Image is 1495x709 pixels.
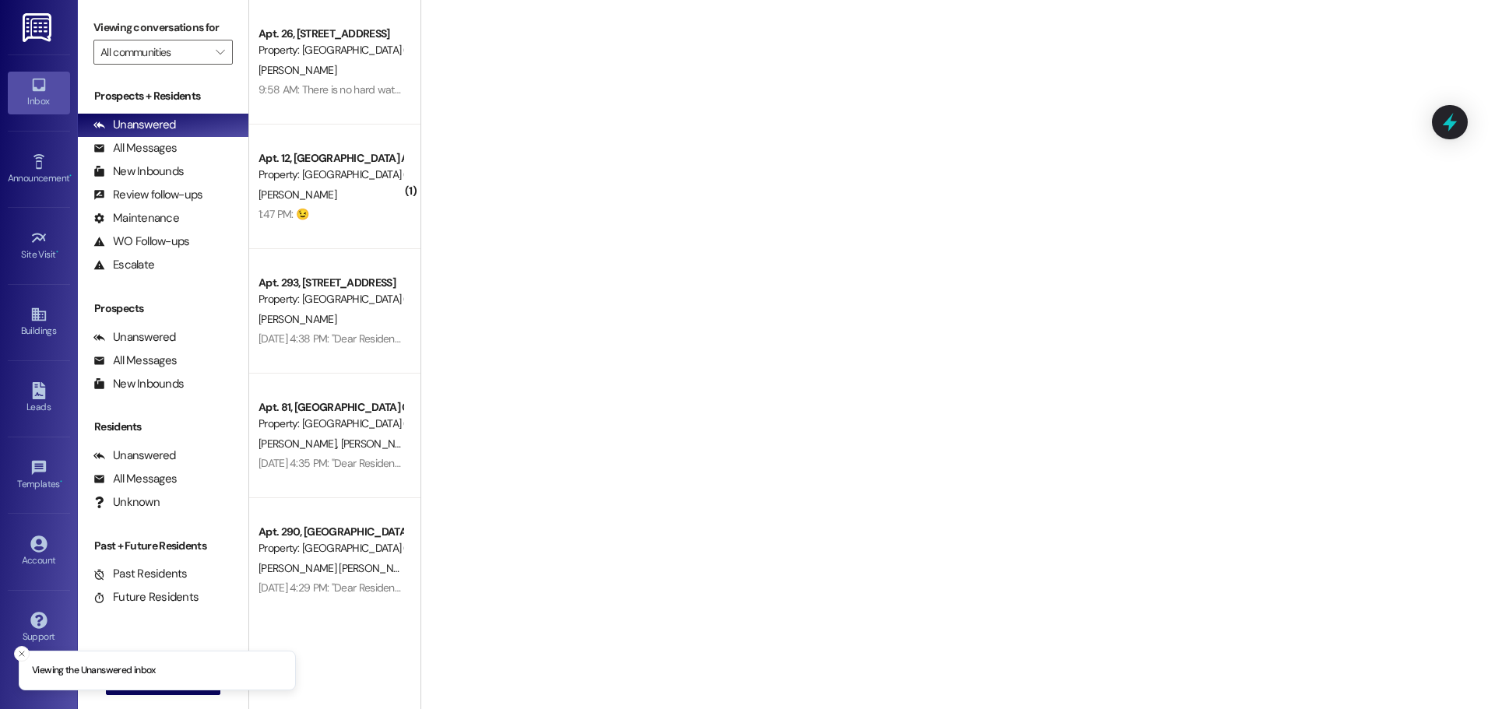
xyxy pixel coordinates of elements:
div: Apt. 26, [STREET_ADDRESS] [259,26,403,42]
div: All Messages [93,471,177,487]
p: Viewing the Unanswered inbox [32,664,156,678]
div: All Messages [93,140,177,156]
div: Unanswered [93,117,176,133]
div: Review follow-ups [93,187,202,203]
div: Unknown [93,494,160,511]
span: [PERSON_NAME] [PERSON_NAME] [259,561,421,575]
div: Unanswered [93,329,176,346]
div: Apt. 290, [GEOGRAPHIC_DATA] M [259,524,403,540]
span: • [60,476,62,487]
a: Inbox [8,72,70,114]
div: Property: [GEOGRAPHIC_DATA] (4024) [259,167,403,183]
span: [PERSON_NAME] [259,63,336,77]
div: Property: [GEOGRAPHIC_DATA] (4024) [259,42,403,58]
label: Viewing conversations for [93,16,233,40]
span: • [56,247,58,258]
div: Apt. 81, [GEOGRAPHIC_DATA] C [259,399,403,416]
span: [PERSON_NAME] [259,437,341,451]
div: Prospects [78,300,248,317]
a: Templates • [8,455,70,497]
span: [PERSON_NAME] [259,312,336,326]
div: Property: [GEOGRAPHIC_DATA] (4024) [259,291,403,307]
div: Residents [78,419,248,435]
div: New Inbounds [93,376,184,392]
div: Prospects + Residents [78,88,248,104]
div: Future Residents [93,589,199,605]
div: 1:47 PM: 😉 [259,207,308,221]
div: Unanswered [93,448,176,464]
div: Apt. 293, [STREET_ADDRESS] [259,275,403,291]
i:  [216,46,224,58]
a: Account [8,531,70,573]
div: Property: [GEOGRAPHIC_DATA] (4024) [259,540,403,556]
a: Buildings [8,301,70,343]
div: Past Residents [93,566,188,582]
div: 9:58 AM: There is no hard water at the building B [259,82,479,97]
button: Close toast [14,646,30,662]
a: Site Visit • [8,225,70,267]
div: Maintenance [93,210,179,226]
input: All communities [100,40,208,65]
div: Past + Future Residents [78,538,248,554]
div: New Inbounds [93,163,184,180]
span: [PERSON_NAME] [340,437,423,451]
div: WO Follow-ups [93,233,189,250]
img: ResiDesk Logo [23,13,55,42]
div: All Messages [93,353,177,369]
a: Support [8,607,70,649]
a: Leads [8,377,70,419]
div: Apt. 12, [GEOGRAPHIC_DATA] A [259,150,403,167]
div: Property: [GEOGRAPHIC_DATA] (4024) [259,416,403,432]
span: [PERSON_NAME] [259,188,336,202]
div: Escalate [93,257,154,273]
span: • [69,170,72,181]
